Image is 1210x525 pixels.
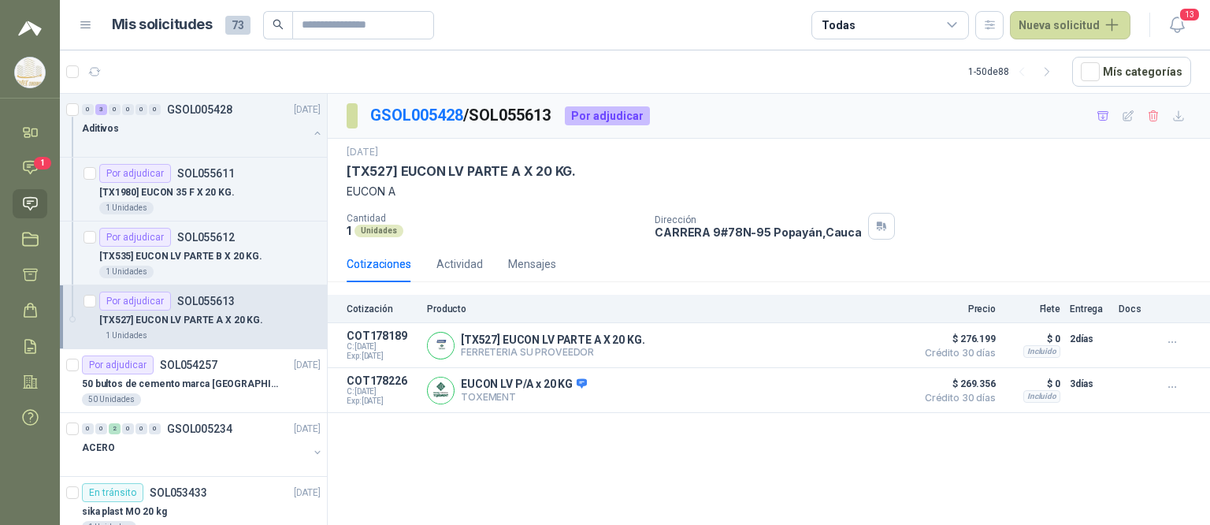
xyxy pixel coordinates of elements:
p: [DATE] [294,486,321,501]
div: 1 Unidades [99,202,154,214]
div: 0 [122,423,134,434]
div: 1 Unidades [99,266,154,278]
span: 1 [34,157,51,169]
span: $ 269.356 [917,374,996,393]
button: Mís categorías [1072,57,1191,87]
div: Por adjudicar [99,228,171,247]
a: Por adjudicarSOL055611[TX1980] EUCON 35 F X 20 KG.1 Unidades [60,158,327,222]
p: $ 0 [1005,330,1060,348]
p: Entrega [1070,303,1109,315]
button: Nueva solicitud [1010,11,1130,39]
a: Por adjudicarSOL054257[DATE] 50 bultos de cemento marca [GEOGRAPHIC_DATA][PERSON_NAME]50 Unidades [60,349,327,413]
div: 0 [149,423,161,434]
p: [DATE] [294,422,321,437]
a: 0 0 2 0 0 0 GSOL005234[DATE] ACERO [82,419,324,470]
span: Crédito 30 días [917,348,996,358]
p: [TX527] EUCON LV PARTE A X 20 KG. [461,333,644,346]
p: Cantidad [347,213,642,224]
button: 13 [1163,11,1191,39]
p: EUCON A [347,183,1191,200]
p: sika plast MO 20 kg [82,505,167,519]
img: Company Logo [428,378,454,404]
p: SOL055612 [177,232,235,243]
div: Mensajes [508,255,556,273]
div: 0 [95,423,107,434]
div: Por adjudicar [565,106,650,125]
div: 0 [122,104,134,115]
div: 1 Unidades [99,330,154,342]
div: 2 [109,423,121,434]
span: search [273,19,284,30]
p: Producto [427,303,907,315]
p: / SOL055613 [370,103,552,128]
a: 0 3 0 0 0 0 GSOL005428[DATE] Aditivos [82,100,324,151]
img: Logo peakr [18,19,42,38]
div: Cotizaciones [347,255,411,273]
p: Flete [1005,303,1060,315]
p: 2 días [1070,330,1109,348]
p: [TX535] EUCON LV PARTE B X 20 KG. [99,249,262,264]
p: [TX1980] EUCON 35 F X 20 KG. [99,185,235,200]
div: 0 [135,423,147,434]
p: SOL055611 [177,168,235,179]
p: COT178226 [347,374,418,387]
div: 0 [149,104,161,115]
p: FERRETERIA SU PROVEEDOR [461,346,644,358]
div: En tránsito [82,483,143,502]
p: SOL055613 [177,296,235,307]
a: GSOL005428 [370,106,463,125]
p: GSOL005234 [167,423,232,434]
img: Company Logo [428,333,454,359]
div: 0 [135,104,147,115]
div: Por adjudicar [82,356,154,374]
p: [DATE] [294,358,321,373]
div: Unidades [354,225,403,237]
span: 13 [1178,7,1201,22]
span: $ 276.199 [917,330,996,348]
p: Dirección [655,214,862,225]
p: $ 0 [1005,374,1060,393]
div: 50 Unidades [82,393,141,406]
p: [TX527] EUCON LV PARTE A X 20 KG. [347,163,576,180]
img: Company Logo [15,58,45,87]
p: Aditivos [82,121,119,136]
a: Por adjudicarSOL055613[TX527] EUCON LV PARTE A X 20 KG.1 Unidades [60,285,327,349]
span: Exp: [DATE] [347,352,418,361]
div: 3 [95,104,107,115]
div: 0 [82,104,94,115]
span: 73 [225,16,251,35]
div: 0 [82,423,94,434]
p: Docs [1119,303,1150,315]
p: 50 bultos de cemento marca [GEOGRAPHIC_DATA][PERSON_NAME] [82,377,278,392]
a: 1 [13,153,47,182]
p: [TX527] EUCON LV PARTE A X 20 KG. [99,313,263,328]
div: Incluido [1023,390,1060,403]
div: Por adjudicar [99,164,171,183]
h1: Mis solicitudes [112,13,213,36]
p: GSOL005428 [167,104,232,115]
span: C: [DATE] [347,342,418,352]
p: 1 [347,224,351,237]
p: COT178189 [347,330,418,342]
div: Por adjudicar [99,292,171,311]
p: [DATE] [347,145,378,160]
div: Todas [822,17,855,34]
p: Cotización [347,303,418,315]
p: Precio [917,303,996,315]
div: Incluido [1023,345,1060,358]
span: Crédito 30 días [917,393,996,403]
div: 0 [109,104,121,115]
span: Exp: [DATE] [347,397,418,406]
p: SOL053433 [150,487,207,498]
p: CARRERA 9#78N-95 Popayán , Cauca [655,225,862,239]
p: ACERO [82,441,114,456]
a: Por adjudicarSOL055612[TX535] EUCON LV PARTE B X 20 KG.1 Unidades [60,222,327,285]
p: SOL054257 [160,359,217,370]
p: TOXEMENT [461,391,587,403]
div: 1 - 50 de 88 [968,59,1060,84]
p: EUCON LV P/A x 20 KG [461,378,587,392]
div: Actividad [436,255,483,273]
span: C: [DATE] [347,387,418,397]
p: 3 días [1070,374,1109,393]
p: [DATE] [294,102,321,117]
